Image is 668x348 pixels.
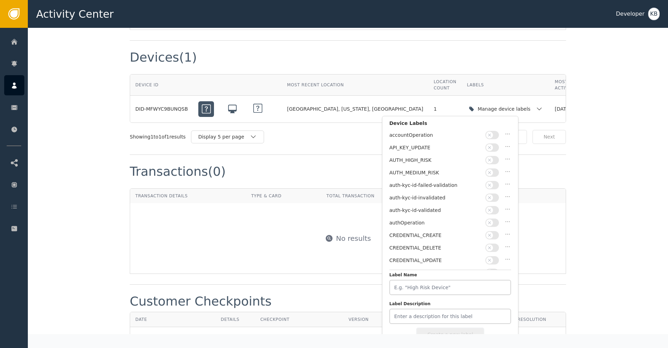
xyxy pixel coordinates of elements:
[260,316,338,323] div: Checkpoint
[191,130,264,143] button: Display 5 per page
[389,169,482,176] div: AUTH_MEDIUM_RISK
[130,74,193,96] th: Device ID
[130,295,272,308] div: Customer Checkpoints
[389,272,511,280] label: Label Name
[389,182,482,189] div: auth-kyc-id-failed-validation
[321,189,429,203] th: Total Transaction
[130,327,216,346] td: [DATE] 10:14 AM PDT
[389,207,482,214] div: auth-kyc-id-validated
[550,74,612,96] th: Most Recent Activity
[221,316,250,323] div: Details
[555,105,607,113] div: [DATE] 12:32 PM PDT
[389,232,482,239] div: CREDENTIAL_CREATE
[648,8,660,20] button: KB
[135,105,188,113] div: DID-MFWYC9BUNQSB
[389,269,482,277] div: DEVICE_SEEN_ONCE
[255,327,343,346] td: ACCOUNT_OPERATION
[462,74,550,96] th: Labels
[287,105,423,113] span: [GEOGRAPHIC_DATA], [US_STATE], [GEOGRAPHIC_DATA]
[389,257,482,264] div: CREDENTIAL_UPDATE
[389,144,482,151] div: API_KEY_UPDATE
[389,157,482,164] div: AUTH_HIGH_RISK
[389,309,511,324] input: Enter a description for this label
[616,10,644,18] div: Developer
[221,333,250,340] div: View
[389,120,511,130] div: Device Labels
[130,189,246,203] th: Transaction Details
[130,133,186,141] div: Showing 1 to 1 of 1 results
[336,233,371,244] div: No results
[36,6,114,22] span: Activity Center
[349,316,380,323] div: Version
[130,51,197,64] div: Devices (1)
[517,316,560,323] div: Resolution
[130,165,226,178] div: Transactions (0)
[389,219,482,227] div: authOperation
[389,280,511,295] input: E.g. "High Risk Device"
[389,132,482,139] div: accountOperation
[343,327,385,346] td: 29
[428,74,461,96] th: Location Count
[282,74,428,96] th: Most Recent Location
[434,105,456,113] div: 1
[198,133,250,141] div: Display 5 per page
[389,301,511,309] label: Label Description
[246,189,321,203] th: Type & Card
[389,244,482,252] div: CREDENTIAL_DELETE
[478,105,532,113] div: Manage device labels
[467,102,544,116] button: Manage device labels
[512,327,566,346] td: DENIED
[135,316,210,323] div: Date
[389,194,482,201] div: auth-kyc-id-invalidated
